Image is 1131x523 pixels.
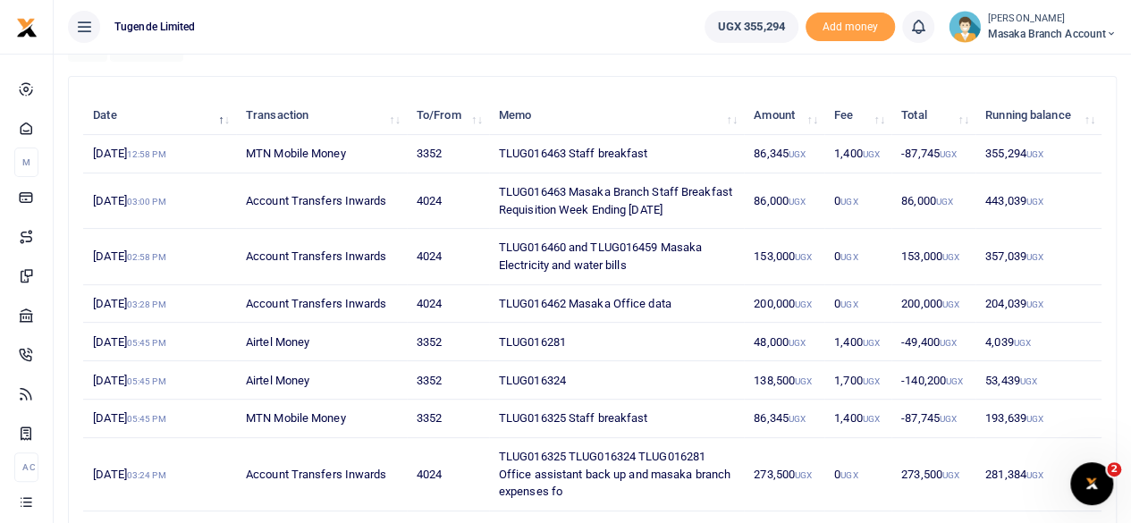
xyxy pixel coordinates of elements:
[407,229,489,284] td: 4024
[744,323,824,361] td: 48,000
[975,135,1101,173] td: 355,294
[744,135,824,173] td: 86,345
[891,229,975,284] td: 153,000
[489,285,744,324] td: TLUG016462 Masaka Office data
[891,361,975,400] td: -140,200
[83,285,236,324] td: [DATE]
[824,400,891,438] td: 1,400
[489,400,744,438] td: TLUG016325 Staff breakfast
[83,229,236,284] td: [DATE]
[489,229,744,284] td: TLUG016460 and TLUG016459 Masaka Electricity and water bills
[16,17,38,38] img: logo-small
[744,173,824,229] td: 86,000
[1026,414,1043,424] small: UGX
[1026,252,1043,262] small: UGX
[824,323,891,361] td: 1,400
[891,135,975,173] td: -87,745
[236,173,407,229] td: Account Transfers Inwards
[127,470,166,480] small: 03:24 PM
[1070,462,1113,505] iframe: Intercom live chat
[83,323,236,361] td: [DATE]
[840,197,857,207] small: UGX
[789,149,806,159] small: UGX
[863,414,880,424] small: UGX
[489,438,744,511] td: TLUG016325 TLUG016324 TLUG016281 Office assistant back up and masaka branch expenses fo
[1026,470,1043,480] small: UGX
[824,135,891,173] td: 1,400
[824,361,891,400] td: 1,700
[489,97,744,135] th: Memo: activate to sort column ascending
[840,299,857,309] small: UGX
[14,148,38,177] li: M
[127,338,166,348] small: 05:45 PM
[127,299,166,309] small: 03:28 PM
[744,97,824,135] th: Amount: activate to sort column ascending
[744,438,824,511] td: 273,500
[489,135,744,173] td: TLUG016463 Staff breakfast
[127,252,166,262] small: 02:58 PM
[407,361,489,400] td: 3352
[975,173,1101,229] td: 443,039
[14,452,38,482] li: Ac
[840,470,857,480] small: UGX
[824,173,891,229] td: 0
[975,97,1101,135] th: Running balance: activate to sort column ascending
[1026,299,1043,309] small: UGX
[795,252,812,262] small: UGX
[891,97,975,135] th: Total: activate to sort column ascending
[16,20,38,33] a: logo-small logo-large logo-large
[942,299,959,309] small: UGX
[107,19,203,35] span: Tugende Limited
[795,299,812,309] small: UGX
[127,414,166,424] small: 05:45 PM
[697,11,806,43] li: Wallet ballance
[1107,462,1121,477] span: 2
[789,338,806,348] small: UGX
[942,252,959,262] small: UGX
[127,149,166,159] small: 12:58 PM
[975,285,1101,324] td: 204,039
[83,97,236,135] th: Date: activate to sort column descending
[975,361,1101,400] td: 53,439
[407,97,489,135] th: To/From: activate to sort column ascending
[407,135,489,173] td: 3352
[806,13,895,42] li: Toup your wallet
[975,323,1101,361] td: 4,039
[83,400,236,438] td: [DATE]
[863,338,880,348] small: UGX
[744,285,824,324] td: 200,000
[83,173,236,229] td: [DATE]
[789,197,806,207] small: UGX
[83,438,236,511] td: [DATE]
[236,400,407,438] td: MTN Mobile Money
[236,438,407,511] td: Account Transfers Inwards
[824,97,891,135] th: Fee: activate to sort column ascending
[127,197,166,207] small: 03:00 PM
[489,173,744,229] td: TLUG016463 Masaka Branch Staff Breakfast Requisition Week Ending [DATE]
[1020,376,1037,386] small: UGX
[940,338,957,348] small: UGX
[236,323,407,361] td: Airtel Money
[407,400,489,438] td: 3352
[988,26,1117,42] span: Masaka Branch Account
[795,470,812,480] small: UGX
[840,252,857,262] small: UGX
[718,18,785,36] span: UGX 355,294
[236,229,407,284] td: Account Transfers Inwards
[489,323,744,361] td: TLUG016281
[236,135,407,173] td: MTN Mobile Money
[489,361,744,400] td: TLUG016324
[789,414,806,424] small: UGX
[975,438,1101,511] td: 281,384
[891,400,975,438] td: -87,745
[806,19,895,32] a: Add money
[795,376,812,386] small: UGX
[236,361,407,400] td: Airtel Money
[936,197,953,207] small: UGX
[407,285,489,324] td: 4024
[891,285,975,324] td: 200,000
[744,400,824,438] td: 86,345
[83,135,236,173] td: [DATE]
[1026,197,1043,207] small: UGX
[975,400,1101,438] td: 193,639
